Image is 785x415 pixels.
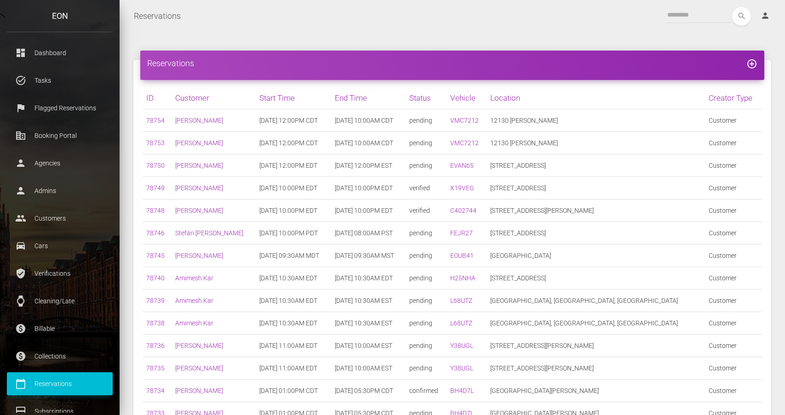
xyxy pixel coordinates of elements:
[331,109,406,132] td: [DATE] 10:00AM CDT
[450,117,479,124] a: VMC7212
[705,132,762,154] td: Customer
[256,267,331,290] td: [DATE] 10:30AM EDT
[705,244,762,267] td: Customer
[146,274,165,282] a: 78740
[761,11,770,20] i: person
[732,7,751,26] button: search
[256,154,331,177] td: [DATE] 12:00PM EDT
[406,290,446,312] td: pending
[450,229,473,237] a: FEJR27
[331,244,406,267] td: [DATE] 09:30AM MST
[406,199,446,222] td: verified
[450,342,473,349] a: Y38UGL
[7,262,113,285] a: verified_user Verifications
[450,297,472,304] a: L68UTZ
[7,179,113,202] a: person Admins
[487,154,705,177] td: [STREET_ADDRESS]
[746,58,757,68] a: add_circle_outline
[447,87,487,109] th: Vehicle
[331,199,406,222] td: [DATE] 10:00PM EDT
[705,290,762,312] td: Customer
[256,132,331,154] td: [DATE] 12:00PM CDT
[406,380,446,402] td: confirmed
[175,162,223,169] a: [PERSON_NAME]
[146,207,165,214] a: 78748
[14,74,106,87] p: Tasks
[450,139,479,147] a: VMC7212
[487,267,705,290] td: [STREET_ADDRESS]
[146,342,165,349] a: 78736
[487,335,705,357] td: [STREET_ADDRESS][PERSON_NAME]
[256,87,331,109] th: Start Time
[256,222,331,244] td: [DATE] 10:00PM PDT
[256,357,331,380] td: [DATE] 11:00AM EDT
[175,252,223,259] a: [PERSON_NAME]
[331,290,406,312] td: [DATE] 10:30AM EST
[331,87,406,109] th: End Time
[487,290,705,312] td: [GEOGRAPHIC_DATA], [GEOGRAPHIC_DATA], [GEOGRAPHIC_DATA]
[7,152,113,175] a: person Agencies
[7,207,113,230] a: people Customers
[705,154,762,177] td: Customer
[487,312,705,335] td: [GEOGRAPHIC_DATA], [GEOGRAPHIC_DATA], [GEOGRAPHIC_DATA]
[146,139,165,147] a: 78753
[487,199,705,222] td: [STREET_ADDRESS][PERSON_NAME]
[14,349,106,363] p: Collections
[256,244,331,267] td: [DATE] 09:30AM MDT
[14,377,106,391] p: Reservations
[705,222,762,244] td: Customer
[450,207,476,214] a: C402744
[143,87,172,109] th: ID
[331,132,406,154] td: [DATE] 10:00AM CDT
[331,267,406,290] td: [DATE] 10:30AM EDT
[331,380,406,402] td: [DATE] 05:30PM CDT
[175,184,223,192] a: [PERSON_NAME]
[14,129,106,142] p: Booking Portal
[146,184,165,192] a: 78749
[7,372,113,395] a: calendar_today Reservations
[256,109,331,132] td: [DATE] 12:00PM CDT
[175,342,223,349] a: [PERSON_NAME]
[450,274,476,282] a: H25NHA
[406,267,446,290] td: pending
[705,357,762,380] td: Customer
[754,7,778,25] a: person
[331,177,406,199] td: [DATE] 10:00PM EDT
[406,177,446,199] td: verified
[14,184,106,198] p: Admins
[406,312,446,335] td: pending
[14,101,106,115] p: Flagged Reservations
[705,380,762,402] td: Customer
[7,290,113,313] a: watch Cleaning/Late
[487,380,705,402] td: [GEOGRAPHIC_DATA][PERSON_NAME]
[406,132,446,154] td: pending
[705,199,762,222] td: Customer
[406,154,446,177] td: pending
[175,207,223,214] a: [PERSON_NAME]
[14,156,106,170] p: Agencies
[7,124,113,147] a: corporate_fare Booking Portal
[14,46,106,60] p: Dashboard
[450,387,474,394] a: BH4D7L
[331,357,406,380] td: [DATE] 10:00AM EST
[172,87,256,109] th: Customer
[7,97,113,119] a: flag Flagged Reservations
[705,177,762,199] td: Customer
[175,387,223,394] a: [PERSON_NAME]
[7,345,113,368] a: paid Collections
[146,162,165,169] a: 78750
[256,199,331,222] td: [DATE] 10:00PM EDT
[14,294,106,308] p: Cleaning/Late
[406,109,446,132] td: pending
[450,162,474,169] a: EVAN65
[256,335,331,357] td: [DATE] 11:00AM EDT
[14,267,106,280] p: Verifications
[175,117,223,124] a: [PERSON_NAME]
[487,87,705,109] th: Location
[487,357,705,380] td: [STREET_ADDRESS][PERSON_NAME]
[487,177,705,199] td: [STREET_ADDRESS]
[14,211,106,225] p: Customers
[256,177,331,199] td: [DATE] 10:00PM EDT
[331,335,406,357] td: [DATE] 10:00AM EST
[134,5,181,28] a: Reservations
